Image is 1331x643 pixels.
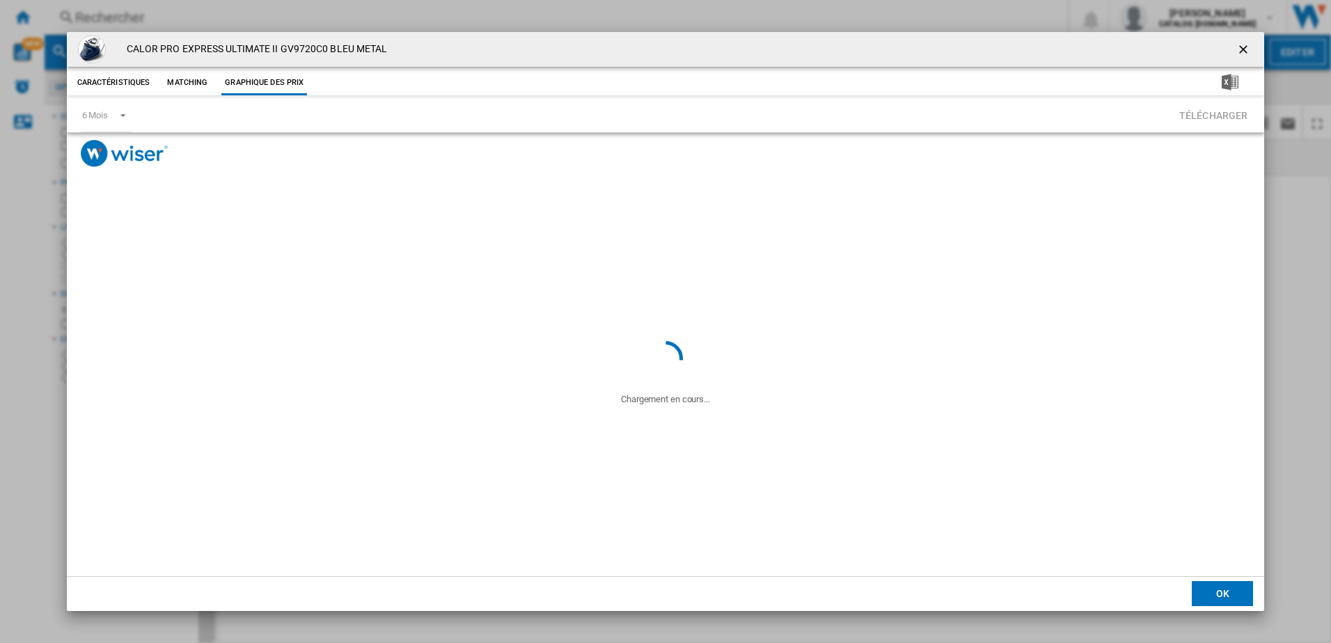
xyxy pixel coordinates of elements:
[1175,102,1252,128] button: Télécharger
[221,70,307,95] button: Graphique des prix
[1231,35,1259,63] button: getI18NText('BUTTONS.CLOSE_DIALOG')
[157,70,218,95] button: Matching
[120,42,388,56] h4: CALOR PRO EXPRESS ULTIMATE II GV9720C0 BLEU METAL
[74,70,154,95] button: Caractéristiques
[81,140,168,167] img: logo_wiser_300x94.png
[1236,42,1253,59] ng-md-icon: getI18NText('BUTTONS.CLOSE_DIALOG')
[82,110,108,120] div: 6 Mois
[1192,581,1253,606] button: OK
[78,35,106,63] img: 71YrkNbyYtL.__AC_SX300_SY300_QL70_ML2_.jpg
[67,32,1265,611] md-dialog: Product popup
[1222,74,1238,90] img: excel-24x24.png
[1199,70,1261,95] button: Télécharger au format Excel
[621,394,710,404] ng-transclude: Chargement en cours...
